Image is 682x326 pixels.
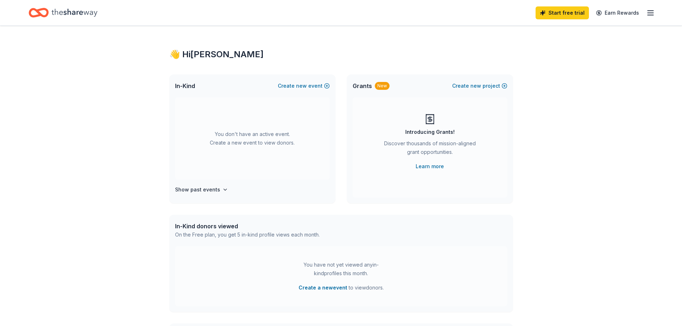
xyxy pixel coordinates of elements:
div: You don't have an active event. Create a new event to view donors. [175,97,330,180]
div: Discover thousands of mission-aligned grant opportunities. [381,139,479,159]
span: In-Kind [175,82,195,90]
span: new [296,82,307,90]
div: You have not yet viewed any in-kind profiles this month. [296,261,386,278]
button: Create a newevent [299,283,347,292]
div: New [375,82,390,90]
button: Createnewevent [278,82,330,90]
div: Introducing Grants! [405,128,455,136]
a: Start free trial [536,6,589,19]
a: Earn Rewards [592,6,643,19]
a: Home [29,4,97,21]
h4: Show past events [175,185,220,194]
button: Show past events [175,185,228,194]
div: 👋 Hi [PERSON_NAME] [169,49,513,60]
button: Createnewproject [452,82,507,90]
span: new [470,82,481,90]
div: In-Kind donors viewed [175,222,320,230]
span: Grants [353,82,372,90]
div: On the Free plan, you get 5 in-kind profile views each month. [175,230,320,239]
span: to view donors . [299,283,384,292]
a: Learn more [416,162,444,171]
